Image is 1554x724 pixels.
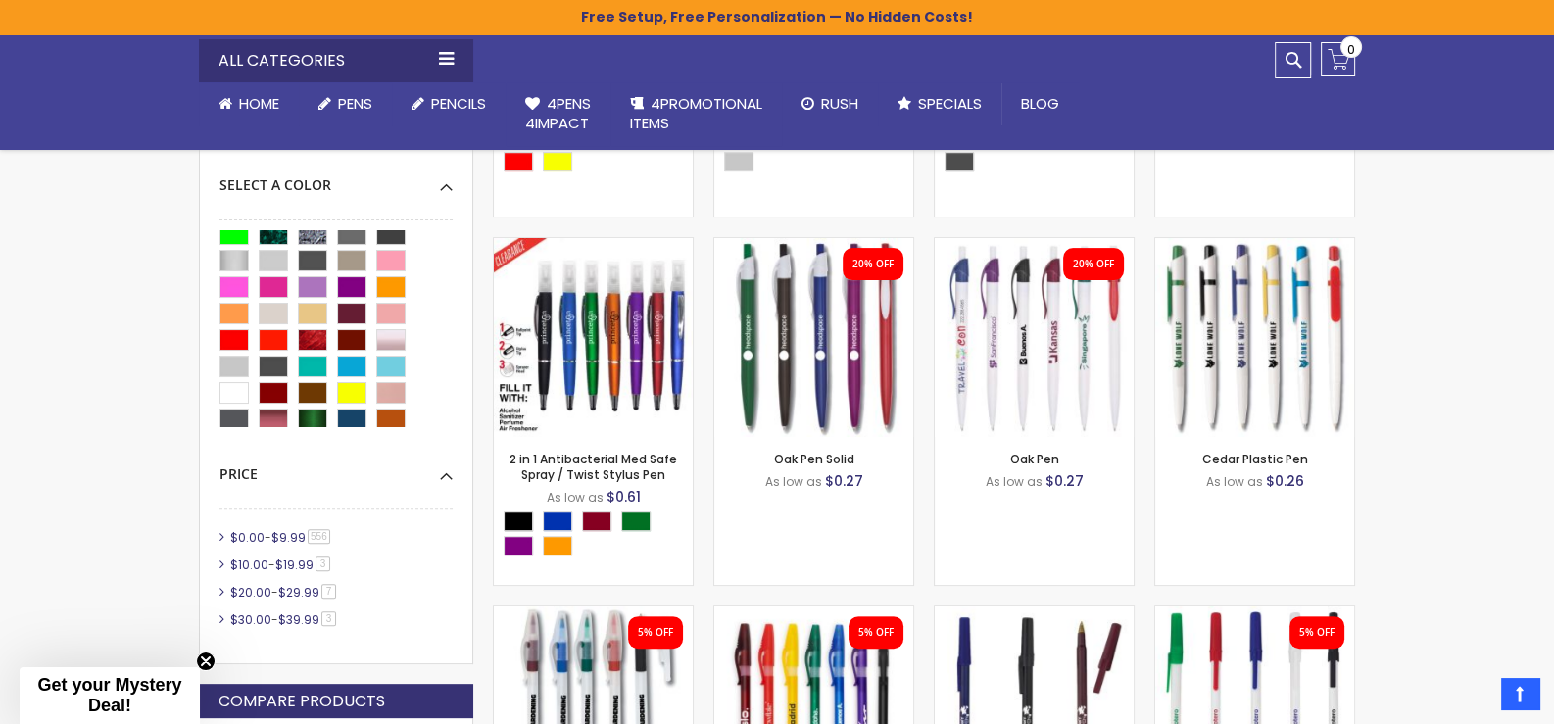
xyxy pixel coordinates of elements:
img: 2 in 1 Antibacterial Med Safe Spray / Twist Stylus Pen [494,238,693,437]
a: The Grip Stick [494,605,693,622]
button: Close teaser [196,652,216,671]
div: 20% OFF [852,258,894,271]
span: Pencils [431,93,486,114]
span: As low as [765,473,822,490]
a: Cedar Plastic Pen [1155,237,1354,254]
div: All Categories [199,39,473,82]
span: 4Pens 4impact [525,93,591,133]
span: Pens [338,93,372,114]
span: 0 [1347,40,1355,59]
a: 4Pens4impact [506,82,610,146]
a: Pens [299,82,392,125]
div: Get your Mystery Deal!Close teaser [20,667,200,724]
a: Brittany Stick Solid [935,605,1134,622]
a: Specials [878,82,1001,125]
div: 5% OFF [858,626,894,640]
a: 2 in 1 Antibacterial Med Safe Spray / Twist Stylus Pen [494,237,693,254]
span: $19.99 [275,556,314,573]
div: Yellow [543,152,572,171]
a: The Grip Stick Solid [714,605,913,622]
div: Blue [543,511,572,531]
div: Black [504,511,533,531]
span: Rush [821,93,858,114]
a: Brittany Stick White Barrel [1155,605,1354,622]
div: Select A Color [504,127,693,176]
img: Cedar Plastic Pen [1155,238,1354,437]
span: 3 [321,611,336,626]
strong: Compare Products [219,691,385,712]
span: 4PROMOTIONAL ITEMS [630,93,762,133]
span: 7 [321,584,336,599]
div: Smoke [945,152,974,171]
span: Blog [1021,93,1059,114]
span: Home [239,93,279,114]
div: 5% OFF [638,626,673,640]
a: Cedar Plastic Pen [1202,451,1308,467]
span: As low as [986,473,1043,490]
a: $0.00-$9.99556 [225,529,337,546]
span: $39.99 [278,611,319,628]
div: Select A Color [724,127,913,176]
span: $20.00 [230,584,271,601]
div: Select A Color [945,127,1134,176]
img: Oak Pen [935,238,1134,437]
div: Burgundy [582,511,611,531]
div: Green [621,511,651,531]
div: Select A Color [219,162,453,195]
span: 556 [308,529,330,544]
span: $29.99 [278,584,319,601]
span: $0.27 [1045,471,1084,491]
a: Oak Pen [935,237,1134,254]
span: 3 [316,556,330,571]
a: 4PROMOTIONALITEMS [610,82,782,146]
div: Silver [724,152,753,171]
div: 20% OFF [1073,258,1114,271]
img: Oak Pen Solid [714,238,913,437]
div: 5% OFF [1299,626,1335,640]
span: $9.99 [271,529,306,546]
span: $30.00 [230,611,271,628]
a: Oak Pen Solid [774,451,854,467]
a: $20.00-$29.997 [225,584,343,601]
a: $30.00-$39.993 [225,611,343,628]
span: As low as [547,489,604,506]
span: As low as [1206,473,1263,490]
a: Blog [1001,82,1079,125]
span: Get your Mystery Deal! [37,675,181,715]
span: Specials [918,93,982,114]
a: 2 in 1 Antibacterial Med Safe Spray / Twist Stylus Pen [510,451,677,483]
div: Orange [543,536,572,555]
a: Top [1501,678,1539,709]
div: Purple [504,536,533,555]
span: $10.00 [230,556,268,573]
div: Price [219,451,453,484]
a: 0 [1321,42,1355,76]
span: $0.61 [607,487,641,507]
span: $0.00 [230,529,265,546]
a: Home [199,82,299,125]
div: Red [504,152,533,171]
a: Oak Pen [1010,451,1059,467]
span: $0.26 [1266,471,1304,491]
a: Rush [782,82,878,125]
span: $0.27 [825,471,863,491]
a: Oak Pen Solid [714,237,913,254]
a: $10.00-$19.993 [225,556,337,573]
a: Pencils [392,82,506,125]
